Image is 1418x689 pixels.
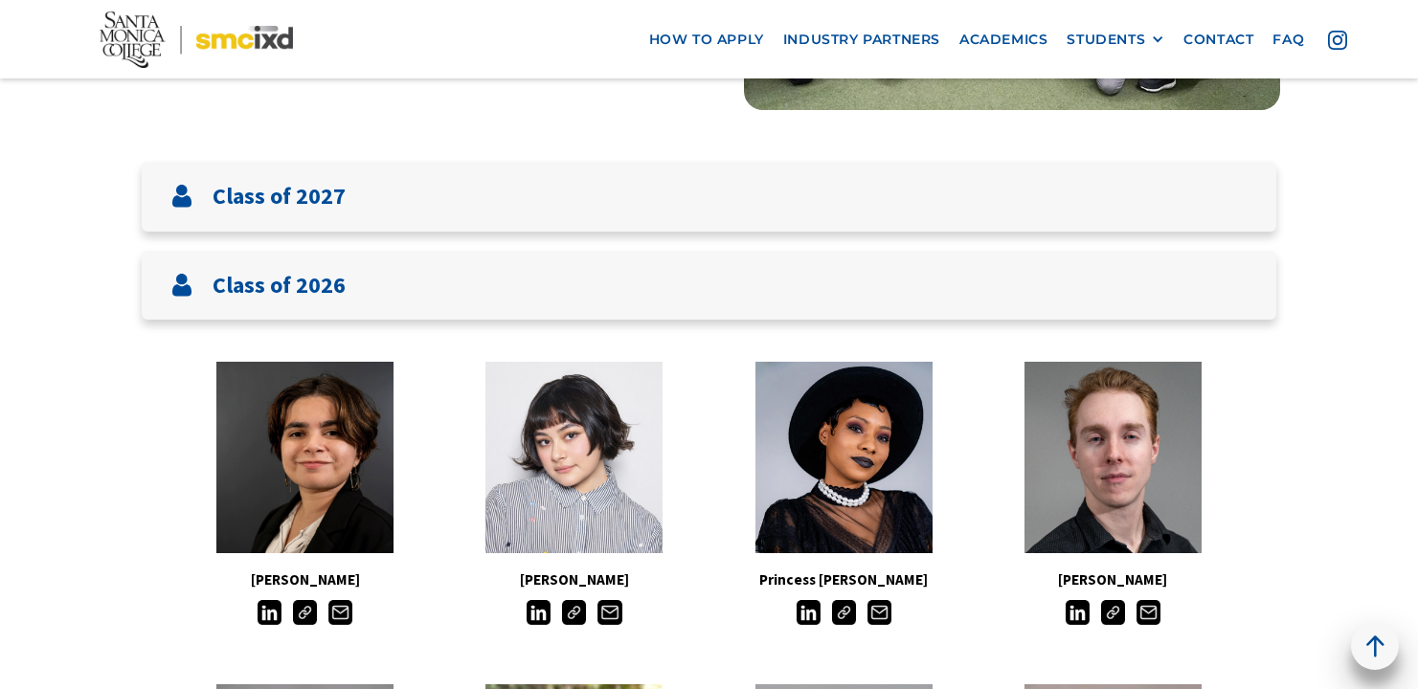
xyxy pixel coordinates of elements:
[1328,31,1347,50] img: icon - instagram
[774,22,950,57] a: industry partners
[170,274,193,297] img: User icon
[170,185,193,208] img: User icon
[213,272,346,300] h3: Class of 2026
[1067,32,1164,48] div: STUDENTS
[213,183,346,211] h3: Class of 2027
[832,600,856,624] img: Link icon
[950,22,1057,57] a: Academics
[293,600,317,624] img: Link icon
[979,567,1248,592] h5: [PERSON_NAME]
[1066,600,1090,624] img: LinkedIn icon
[170,567,439,592] h5: [PERSON_NAME]
[328,600,352,624] img: Email icon
[562,600,586,624] img: Link icon
[640,22,774,57] a: how to apply
[439,567,709,592] h5: [PERSON_NAME]
[597,600,621,624] img: Email icon
[867,600,891,624] img: Email icon
[100,11,293,68] img: Santa Monica College - SMC IxD logo
[1263,22,1314,57] a: faq
[1067,32,1145,48] div: STUDENTS
[709,567,979,592] h5: Princess [PERSON_NAME]
[797,600,821,624] img: LinkedIn icon
[1101,600,1125,624] img: Link icon
[527,600,551,624] img: LinkedIn icon
[1174,22,1263,57] a: contact
[258,600,281,624] img: LinkedIn icon
[1351,622,1399,670] a: back to top
[1137,600,1160,624] img: Email icon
